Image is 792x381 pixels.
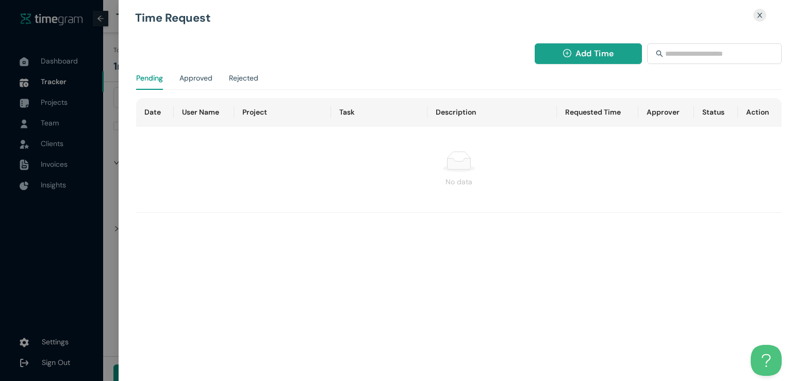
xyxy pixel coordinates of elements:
h1: Time Request [135,12,669,24]
button: Close [750,8,769,22]
span: search [656,50,663,57]
div: Approved [179,72,212,84]
th: User Name [174,98,234,126]
span: plus-circle [563,49,571,59]
th: Date [136,98,173,126]
th: Project [234,98,331,126]
th: Action [738,98,782,126]
th: Approver [638,98,694,126]
th: Requested Time [557,98,638,126]
th: Description [427,98,556,126]
th: Status [694,98,738,126]
div: No data [144,176,773,187]
iframe: Toggle Customer Support [751,345,782,376]
button: plus-circleAdd Time [535,43,642,64]
div: Pending [136,72,163,84]
th: Task [331,98,428,126]
div: Rejected [229,72,258,84]
span: close [756,12,763,19]
span: Add Time [575,47,614,60]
